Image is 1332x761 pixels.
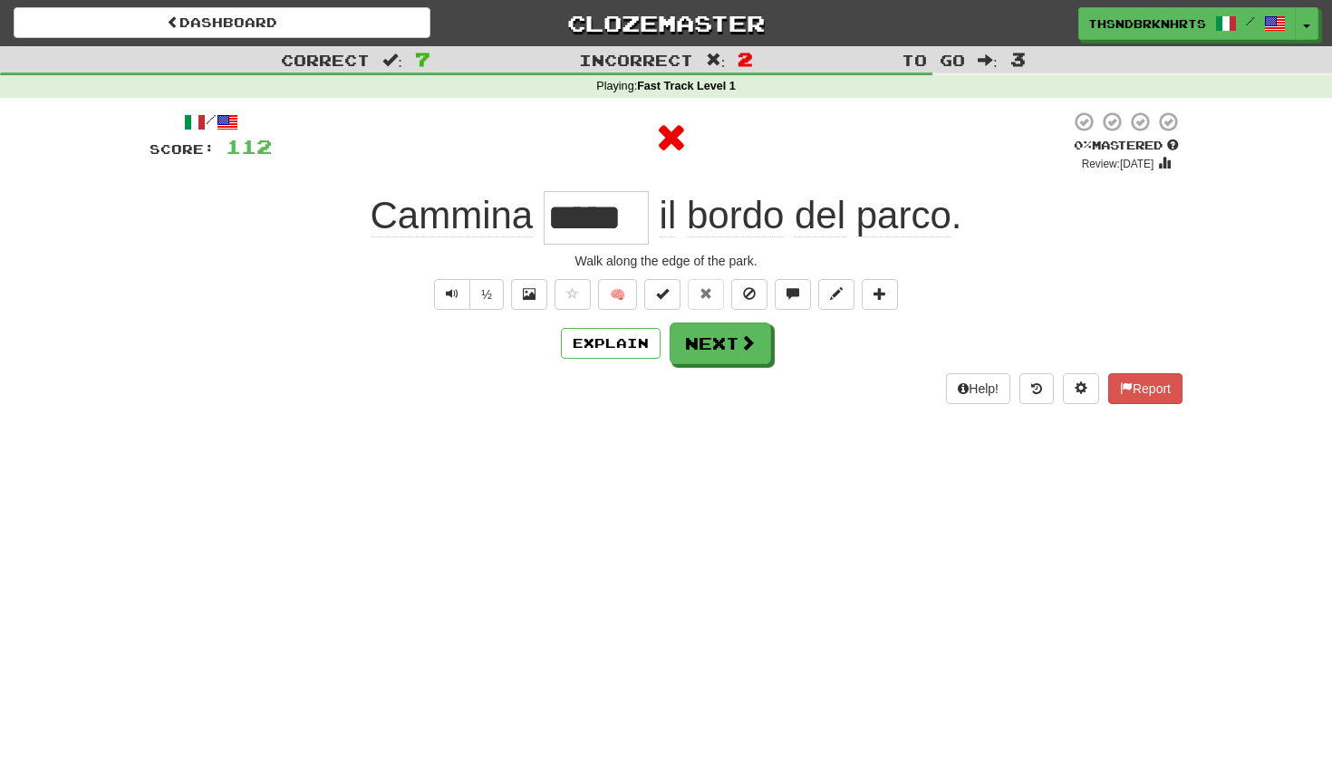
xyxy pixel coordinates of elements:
[14,7,430,38] a: Dashboard
[150,141,215,157] span: Score:
[430,279,504,310] div: Text-to-speech controls
[579,51,693,69] span: Incorrect
[670,323,771,364] button: Next
[738,48,753,70] span: 2
[644,279,680,310] button: Set this sentence to 100% Mastered (alt+m)
[731,279,767,310] button: Ignore sentence (alt+i)
[978,53,998,68] span: :
[458,7,874,39] a: Clozemaster
[1010,48,1026,70] span: 3
[856,194,951,237] span: parco
[1088,15,1206,32] span: thsndbrknhrts
[382,53,402,68] span: :
[1246,14,1255,27] span: /
[649,194,962,237] span: .
[902,51,965,69] span: To go
[795,194,845,237] span: del
[1082,158,1154,170] small: Review: [DATE]
[1108,373,1182,404] button: Report
[946,373,1010,404] button: Help!
[862,279,898,310] button: Add to collection (alt+a)
[555,279,591,310] button: Favorite sentence (alt+f)
[1078,7,1296,40] a: thsndbrknhrts /
[415,48,430,70] span: 7
[434,279,470,310] button: Play sentence audio (ctl+space)
[511,279,547,310] button: Show image (alt+x)
[1074,138,1092,152] span: 0 %
[818,279,854,310] button: Edit sentence (alt+d)
[469,279,504,310] button: ½
[660,194,677,237] span: il
[775,279,811,310] button: Discuss sentence (alt+u)
[226,135,272,158] span: 112
[150,252,1182,270] div: Walk along the edge of the park.
[598,279,637,310] button: 🧠
[706,53,726,68] span: :
[687,194,784,237] span: bordo
[688,279,724,310] button: Reset to 0% Mastered (alt+r)
[637,80,736,92] strong: Fast Track Level 1
[150,111,272,133] div: /
[1019,373,1054,404] button: Round history (alt+y)
[561,328,661,359] button: Explain
[1070,138,1182,154] div: Mastered
[281,51,370,69] span: Correct
[371,194,534,237] span: Cammina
